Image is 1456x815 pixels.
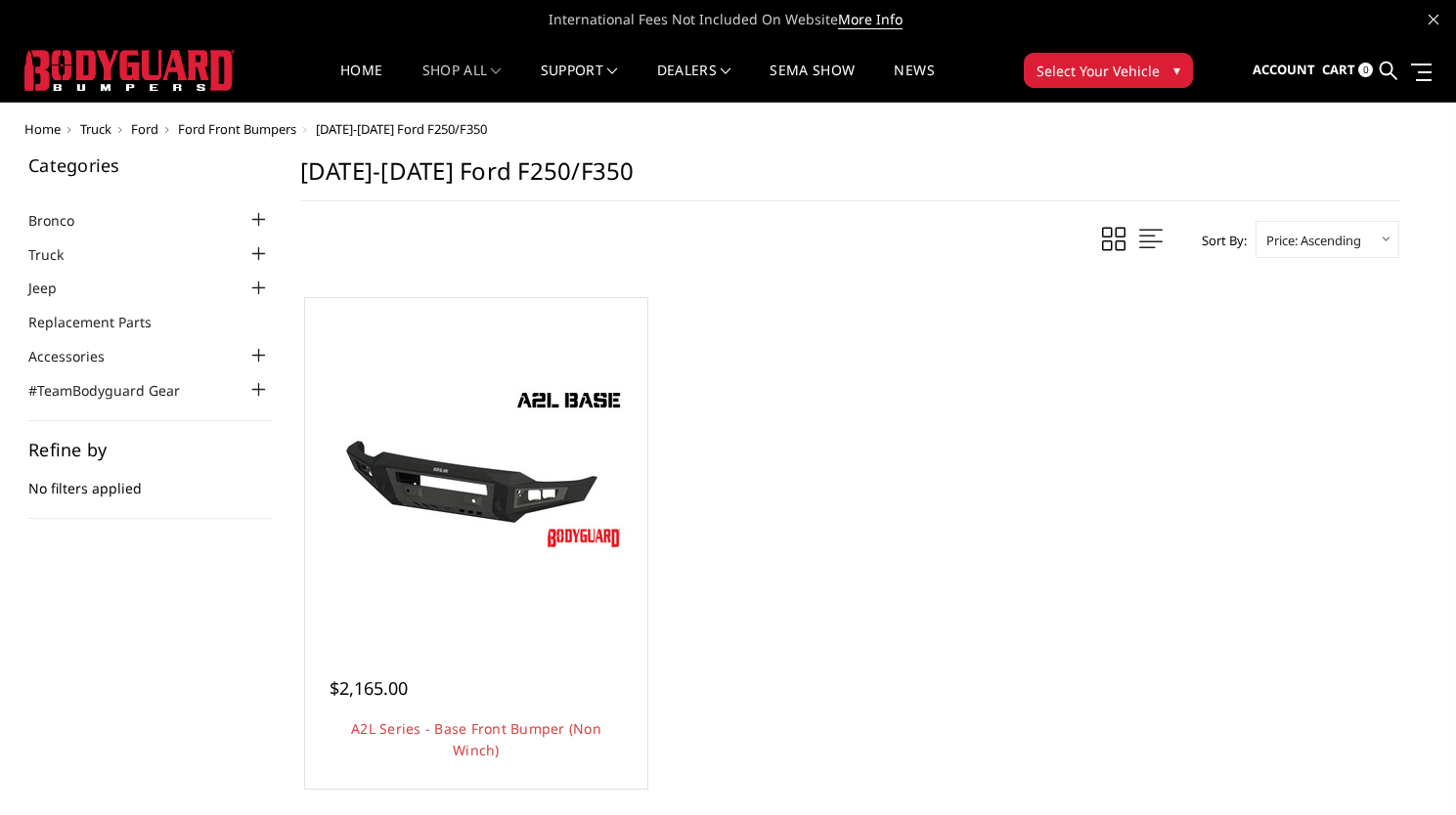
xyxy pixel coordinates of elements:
[1322,61,1355,78] span: Cart
[1253,61,1315,78] span: Account
[1024,53,1193,88] button: Select Your Vehicle
[894,64,934,102] a: News
[24,120,61,138] a: Home
[351,719,601,759] a: A2L Series - Base Front Bumper (Non Winch)
[300,156,1399,201] h1: [DATE]-[DATE] Ford F250/F350
[178,120,296,138] a: Ford Front Bumpers
[657,64,731,102] a: Dealers
[28,244,88,265] a: Truck
[28,441,271,519] div: No filters applied
[1037,61,1160,81] span: Select Your Vehicle
[1173,60,1180,80] span: ▾
[28,441,271,458] h5: Refine by
[422,64,502,102] a: shop all
[316,120,487,138] span: [DATE]-[DATE] Ford F250/F350
[24,50,235,91] img: BODYGUARD BUMPERS
[28,278,81,298] a: Jeep
[838,10,903,29] a: More Info
[340,64,382,102] a: Home
[770,64,855,102] a: SEMA Show
[28,156,271,174] h5: Categories
[80,120,111,138] a: Truck
[28,210,99,231] a: Bronco
[1191,226,1247,255] label: Sort By:
[1322,44,1373,97] a: Cart 0
[131,120,158,138] a: Ford
[28,346,129,366] a: Accessories
[28,380,204,401] a: #TeamBodyguard Gear
[1358,63,1373,77] span: 0
[310,303,642,635] a: A2L Series - Base Front Bumper (Non Winch) A2L Series - Base Front Bumper (Non Winch)
[28,312,176,332] a: Replacement Parts
[541,64,618,102] a: Support
[330,676,408,700] span: $2,165.00
[1253,44,1315,97] a: Account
